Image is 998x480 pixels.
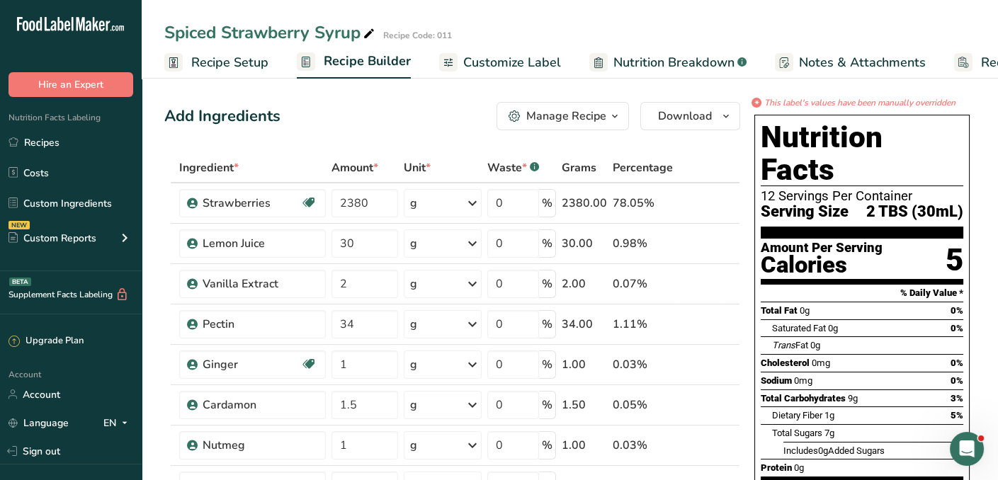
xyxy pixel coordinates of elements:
[487,159,539,176] div: Waste
[848,393,858,404] span: 9g
[761,121,963,186] h1: Nutrition Facts
[526,108,606,125] div: Manage Recipe
[951,393,963,404] span: 3%
[613,356,673,373] div: 0.03%
[324,52,411,71] span: Recipe Builder
[810,340,820,350] span: 0g
[613,437,673,454] div: 0.03%
[951,358,963,368] span: 0%
[410,396,417,413] div: g
[818,445,828,456] span: 0g
[203,195,300,212] div: Strawberries
[613,195,673,212] div: 78.05%
[772,410,822,421] span: Dietary Fiber
[203,316,317,333] div: Pectin
[8,411,69,435] a: Language
[562,316,607,333] div: 34.00
[589,47,747,79] a: Nutrition Breakdown
[562,195,607,212] div: 2380.00
[772,323,826,333] span: Saturated Fat
[497,102,629,130] button: Manage Recipe
[203,437,317,454] div: Nutmeg
[824,410,834,421] span: 1g
[951,305,963,316] span: 0%
[812,358,830,368] span: 0mg
[799,53,926,72] span: Notes & Attachments
[761,375,792,386] span: Sodium
[640,102,740,130] button: Download
[410,437,417,454] div: g
[203,396,317,413] div: Cardamon
[775,47,926,79] a: Notes & Attachments
[164,20,378,45] div: Spiced Strawberry Syrup
[613,235,673,252] div: 0.98%
[463,53,561,72] span: Customize Label
[562,356,607,373] div: 1.00
[951,410,963,421] span: 5%
[783,445,885,456] span: Includes Added Sugars
[203,235,317,252] div: Lemon Juice
[794,462,804,473] span: 0g
[562,275,607,292] div: 2.00
[203,275,317,292] div: Vanilla Extract
[800,305,810,316] span: 0g
[164,105,280,128] div: Add Ingredients
[439,47,561,79] a: Customize Label
[8,334,84,348] div: Upgrade Plan
[951,375,963,386] span: 0%
[761,393,846,404] span: Total Carbohydrates
[179,159,239,176] span: Ingredient
[613,316,673,333] div: 1.11%
[562,437,607,454] div: 1.00
[8,221,30,229] div: NEW
[761,255,883,275] div: Calories
[9,278,31,286] div: BETA
[410,195,417,212] div: g
[761,189,963,203] div: 12 Servings Per Container
[8,72,133,97] button: Hire an Expert
[613,159,673,176] span: Percentage
[613,275,673,292] div: 0.07%
[410,356,417,373] div: g
[772,428,822,438] span: Total Sugars
[658,108,712,125] span: Download
[383,29,452,42] div: Recipe Code: 011
[103,414,133,431] div: EN
[562,159,596,176] span: Grams
[203,356,300,373] div: Ginger
[761,305,798,316] span: Total Fat
[331,159,378,176] span: Amount
[404,159,431,176] span: Unit
[613,396,673,413] div: 0.05%
[410,235,417,252] div: g
[772,340,808,350] span: Fat
[613,53,735,72] span: Nutrition Breakdown
[761,203,849,221] span: Serving Size
[761,358,810,368] span: Cholesterol
[866,203,963,221] span: 2 TBS (30mL)
[562,396,607,413] div: 1.50
[410,275,417,292] div: g
[824,428,834,438] span: 7g
[164,47,268,79] a: Recipe Setup
[764,96,956,109] i: This label's values have been manually overridden
[950,432,984,466] iframe: Intercom live chat
[8,231,96,246] div: Custom Reports
[794,375,812,386] span: 0mg
[951,323,963,333] span: 0%
[297,45,411,79] a: Recipe Builder
[828,323,838,333] span: 0g
[772,340,795,350] i: Trans
[562,235,607,252] div: 30.00
[946,241,963,279] div: 5
[410,316,417,333] div: g
[761,285,963,302] section: % Daily Value *
[761,462,792,473] span: Protein
[191,53,268,72] span: Recipe Setup
[761,241,883,255] div: Amount Per Serving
